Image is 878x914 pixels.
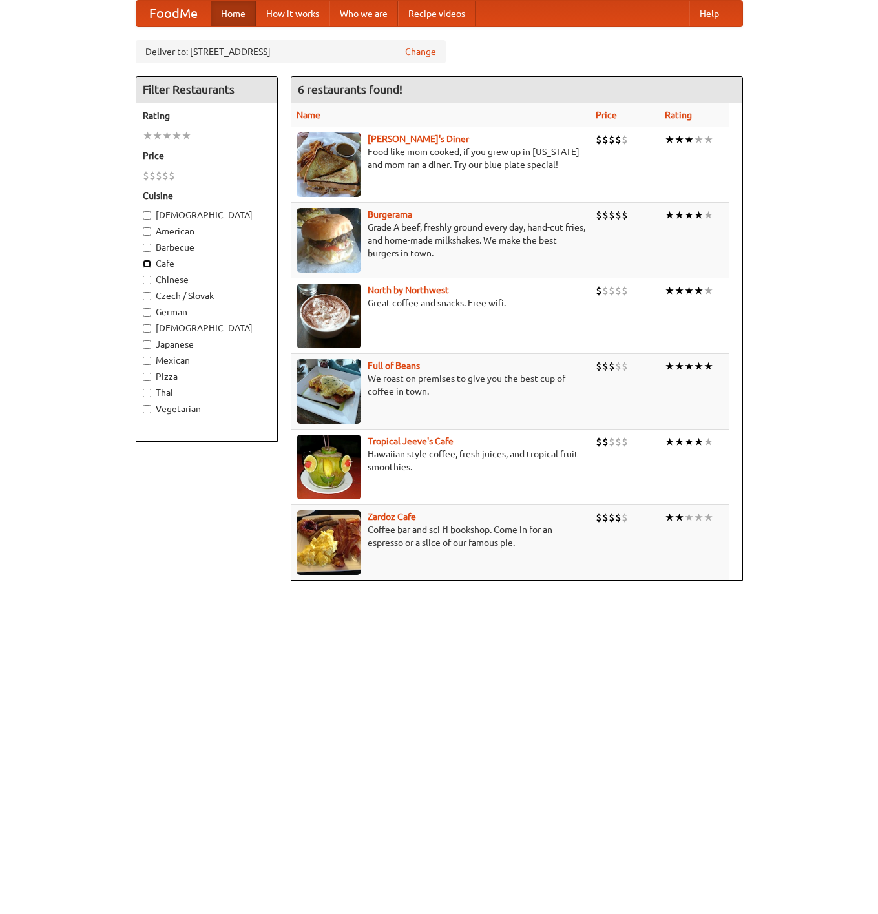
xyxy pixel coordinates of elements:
[622,284,628,298] li: $
[684,132,694,147] li: ★
[665,359,674,373] li: ★
[694,284,704,298] li: ★
[136,77,277,103] h4: Filter Restaurants
[602,435,609,449] li: $
[602,132,609,147] li: $
[152,129,162,143] li: ★
[368,512,416,522] a: Zardoz Cafe
[684,510,694,525] li: ★
[143,260,151,268] input: Cafe
[182,129,191,143] li: ★
[684,359,694,373] li: ★
[136,1,211,26] a: FoodMe
[143,370,271,383] label: Pizza
[398,1,476,26] a: Recipe videos
[143,405,151,413] input: Vegetarian
[368,360,420,371] a: Full of Beans
[143,308,151,317] input: German
[329,1,398,26] a: Who we are
[704,208,713,222] li: ★
[297,132,361,197] img: sallys.jpg
[143,244,151,252] input: Barbecue
[609,284,615,298] li: $
[622,132,628,147] li: $
[169,169,175,183] li: $
[368,134,469,144] a: [PERSON_NAME]'s Diner
[297,372,585,398] p: We roast on premises to give you the best cup of coffee in town.
[622,359,628,373] li: $
[694,208,704,222] li: ★
[256,1,329,26] a: How it works
[694,359,704,373] li: ★
[694,435,704,449] li: ★
[674,435,684,449] li: ★
[609,208,615,222] li: $
[136,40,446,63] div: Deliver to: [STREET_ADDRESS]
[297,208,361,273] img: burgerama.jpg
[622,435,628,449] li: $
[143,340,151,349] input: Japanese
[602,284,609,298] li: $
[143,276,151,284] input: Chinese
[143,324,151,333] input: [DEMOGRAPHIC_DATA]
[368,209,412,220] a: Burgerama
[704,510,713,525] li: ★
[665,284,674,298] li: ★
[704,435,713,449] li: ★
[162,169,169,183] li: $
[298,83,402,96] ng-pluralize: 6 restaurants found!
[143,189,271,202] h5: Cuisine
[704,284,713,298] li: ★
[143,357,151,365] input: Mexican
[149,169,156,183] li: $
[615,359,622,373] li: $
[162,129,172,143] li: ★
[143,386,271,399] label: Thai
[674,132,684,147] li: ★
[615,132,622,147] li: $
[143,149,271,162] h5: Price
[602,208,609,222] li: $
[143,211,151,220] input: [DEMOGRAPHIC_DATA]
[602,359,609,373] li: $
[665,110,692,120] a: Rating
[143,225,271,238] label: American
[143,129,152,143] li: ★
[368,285,449,295] a: North by Northwest
[368,436,454,446] a: Tropical Jeeve's Cafe
[297,359,361,424] img: beans.jpg
[684,435,694,449] li: ★
[143,389,151,397] input: Thai
[172,129,182,143] li: ★
[689,1,729,26] a: Help
[596,132,602,147] li: $
[156,169,162,183] li: $
[143,338,271,351] label: Japanese
[674,208,684,222] li: ★
[596,510,602,525] li: $
[674,359,684,373] li: ★
[609,359,615,373] li: $
[143,241,271,254] label: Barbecue
[297,110,320,120] a: Name
[615,510,622,525] li: $
[609,435,615,449] li: $
[665,435,674,449] li: ★
[674,510,684,525] li: ★
[596,208,602,222] li: $
[704,359,713,373] li: ★
[609,510,615,525] li: $
[297,435,361,499] img: jeeves.jpg
[622,510,628,525] li: $
[297,145,585,171] p: Food like mom cooked, if you grew up in [US_STATE] and mom ran a diner. Try our blue plate special!
[297,523,585,549] p: Coffee bar and sci-fi bookshop. Come in for an espresso or a slice of our famous pie.
[602,510,609,525] li: $
[143,289,271,302] label: Czech / Slovak
[143,306,271,318] label: German
[622,208,628,222] li: $
[143,169,149,183] li: $
[297,284,361,348] img: north.jpg
[609,132,615,147] li: $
